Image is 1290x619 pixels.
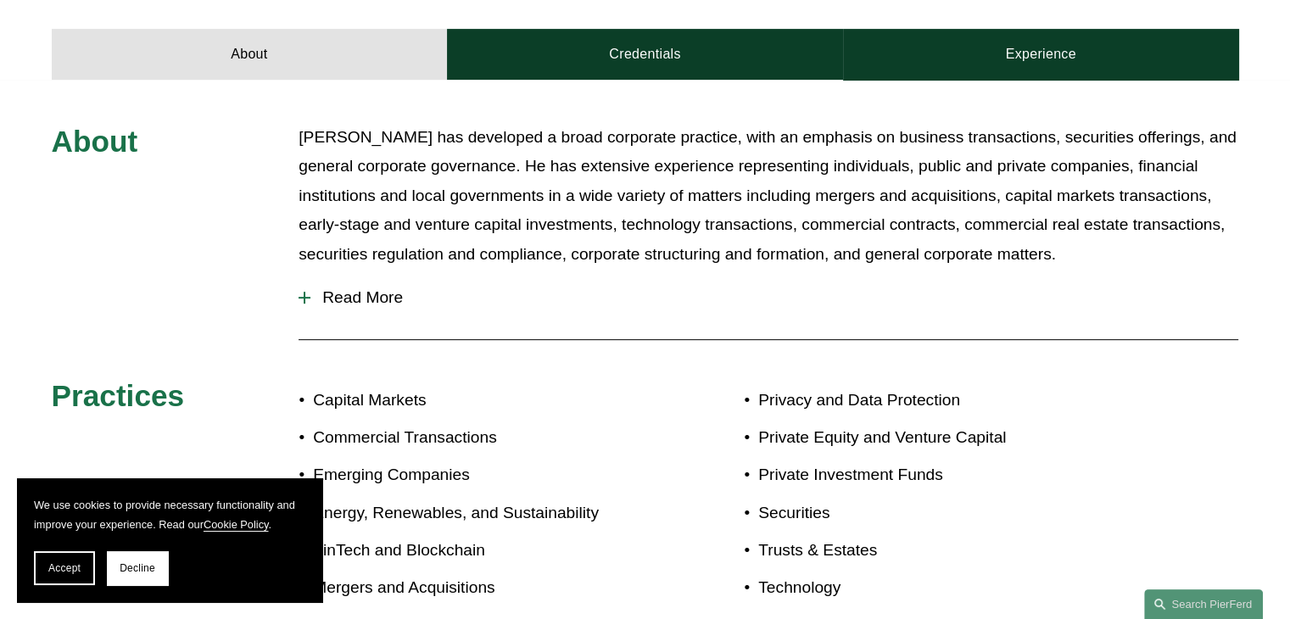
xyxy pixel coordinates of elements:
p: FinTech and Blockchain [313,536,645,566]
p: Emerging Companies [313,460,645,490]
p: [PERSON_NAME] has developed a broad corporate practice, with an emphasis on business transactions... [299,123,1238,270]
button: Read More [299,276,1238,320]
a: Cookie Policy [204,518,269,531]
span: Read More [310,288,1238,307]
p: Mergers and Acquisitions [313,573,645,603]
p: Private Investment Funds [758,460,1140,490]
span: About [52,125,138,158]
section: Cookie banner [17,478,322,602]
p: We use cookies to provide necessary functionality and improve your experience. Read our . [34,495,305,534]
a: Credentials [447,29,843,80]
button: Accept [34,551,95,585]
p: Technology [758,573,1140,603]
span: Practices [52,379,185,412]
span: Accept [48,562,81,574]
span: Decline [120,562,155,574]
a: About [52,29,448,80]
p: Privacy and Data Protection [758,386,1140,415]
p: Capital Markets [313,386,645,415]
p: Private Equity and Venture Capital [758,423,1140,453]
p: Energy, Renewables, and Sustainability [313,499,645,528]
p: Commercial Transactions [313,423,645,453]
p: Trusts & Estates [758,536,1140,566]
p: Securities [758,499,1140,528]
a: Experience [843,29,1239,80]
button: Decline [107,551,168,585]
a: Search this site [1144,589,1263,619]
